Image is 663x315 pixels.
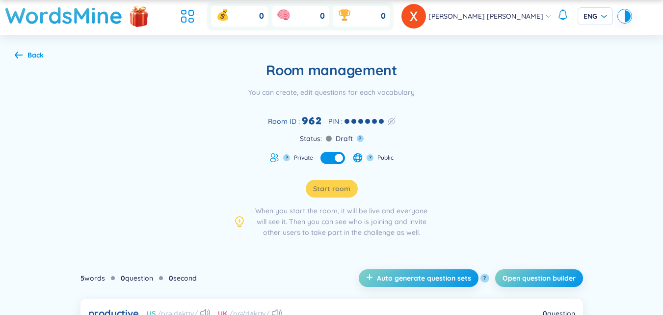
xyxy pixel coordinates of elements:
[121,273,153,284] div: question
[401,4,428,29] a: avatar
[294,154,313,162] span: Private
[80,274,84,283] strong: 5
[401,4,426,29] img: avatar
[480,274,489,283] button: ?
[583,11,607,21] span: ENG
[359,269,478,287] button: Auto generate question sets
[80,273,105,284] div: words
[169,274,173,283] strong: 0
[495,269,583,287] button: Open question builder
[259,11,264,22] span: 0
[248,87,415,98] div: You can create, edit questions for each vocabulary
[268,116,296,127] span: Room ID
[503,273,576,283] span: Open question builder
[300,133,322,144] span: Status :
[328,116,396,127] div: :
[27,50,44,60] div: Back
[328,116,339,127] span: PIN
[377,273,471,283] span: Auto generate question sets
[357,135,364,142] button: ?
[268,114,322,129] div: :
[320,11,325,22] span: 0
[336,133,353,144] span: Draft
[428,11,543,22] span: [PERSON_NAME] [PERSON_NAME]
[377,154,393,162] span: Public
[121,274,125,283] strong: 0
[366,273,377,283] span: plus
[253,205,430,238] span: When you start the room, it will be live and everyone will see it. Then you can see who is joinin...
[266,61,397,79] h2: Room management
[15,52,44,60] a: Back
[169,273,197,284] div: second
[367,154,373,161] button: ?
[283,154,290,161] button: ?
[129,1,149,30] img: flashSalesIcon.a7f4f837.png
[302,114,322,129] strong: 962
[381,11,386,22] span: 0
